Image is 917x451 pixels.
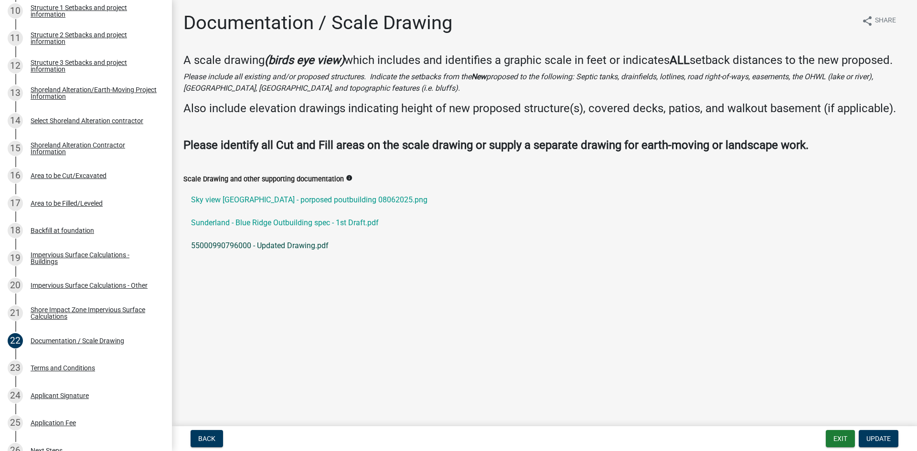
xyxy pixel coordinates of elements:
[346,175,352,181] i: info
[31,59,157,73] div: Structure 3 Setbacks and project information
[859,430,898,447] button: Update
[198,435,215,442] span: Back
[8,388,23,403] div: 24
[31,172,107,179] div: Area to be Cut/Excavated
[866,435,891,442] span: Update
[31,337,124,344] div: Documentation / Scale Drawing
[670,53,690,67] strong: ALL
[31,282,148,289] div: Impervious Surface Calculations - Other
[183,11,452,34] h1: Documentation / Scale Drawing
[8,415,23,430] div: 25
[8,223,23,238] div: 18
[31,306,157,320] div: Shore Impact Zone Impervious Surface Calculations
[826,430,855,447] button: Exit
[31,4,157,18] div: Structure 1 Setbacks and project information
[183,189,906,211] a: Sky view [GEOGRAPHIC_DATA] - porposed poutbuilding 08062025.png
[183,234,906,257] a: 55000990796000 - Updated Drawing.pdf
[8,168,23,183] div: 16
[8,141,23,156] div: 15
[183,176,344,183] label: Scale Drawing and other supporting documentation
[8,305,23,321] div: 21
[183,53,906,67] h4: A scale drawing which includes and identifies a graphic scale in feet or indicates setback distan...
[8,196,23,211] div: 17
[31,86,157,100] div: Shoreland Alteration/Earth-Moving Project Information
[8,278,23,293] div: 20
[875,15,896,27] span: Share
[8,251,23,266] div: 19
[31,200,103,207] div: Area to be Filled/Leveled
[31,420,76,426] div: Application Fee
[265,53,344,67] strong: (birds eye view)
[31,117,143,124] div: Select Shoreland Alteration contractor
[31,142,157,155] div: Shoreland Alteration Contractor Information
[31,31,157,45] div: Structure 2 Setbacks and project information
[183,211,906,234] a: Sunderland - Blue Ridge Outbuilding spec - 1st Draft.pdf
[862,15,873,27] i: share
[183,102,906,115] h4: Also include elevation drawings indicating height of new proposed structure(s), covered decks, pa...
[31,392,89,399] div: Applicant Signature
[854,11,904,30] button: shareShare
[8,85,23,101] div: 13
[8,360,23,376] div: 23
[183,72,873,93] i: Please include all existing and/or proposed structures. Indicate the setbacks from the proposed t...
[471,72,486,81] strong: New
[31,365,95,371] div: Terms and Conditions
[183,138,809,152] strong: Please identify all Cut and Fill areas on the scale drawing or supply a separate drawing for eart...
[31,252,157,265] div: Impervious Surface Calculations - Buildings
[191,430,223,447] button: Back
[31,227,94,234] div: Backfill at foundation
[8,333,23,348] div: 22
[8,58,23,73] div: 12
[8,31,23,46] div: 11
[8,113,23,128] div: 14
[8,3,23,19] div: 10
